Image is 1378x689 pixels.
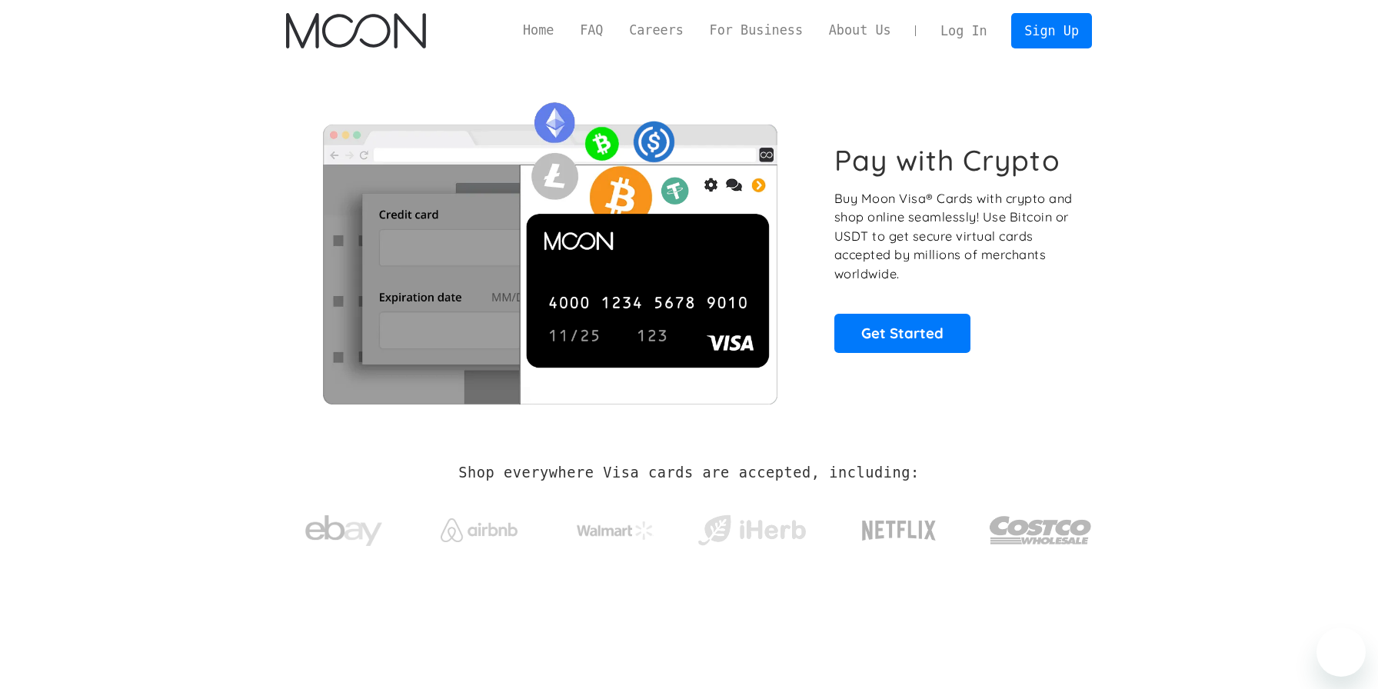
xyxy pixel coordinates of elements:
img: Moon Logo [286,13,425,48]
a: Netflix [830,496,968,558]
a: Walmart [558,506,673,548]
h1: Pay with Crypto [834,143,1060,178]
img: iHerb [694,511,809,551]
a: Log In [927,14,1000,48]
a: Careers [616,21,696,40]
a: FAQ [567,21,616,40]
img: ebay [305,507,382,555]
img: Moon Cards let you spend your crypto anywhere Visa is accepted. [286,92,813,404]
a: Get Started [834,314,970,352]
img: Netflix [860,511,937,550]
a: About Us [816,21,904,40]
a: Costco [989,486,1092,567]
a: For Business [697,21,816,40]
img: Walmart [577,521,654,540]
img: Airbnb [441,518,518,542]
a: Home [510,21,567,40]
p: Buy Moon Visa® Cards with crypto and shop online seamlessly! Use Bitcoin or USDT to get secure vi... [834,189,1075,284]
h2: Shop everywhere Visa cards are accepted, including: [458,464,919,481]
a: iHerb [694,495,809,558]
a: Sign Up [1011,13,1091,48]
a: ebay [286,491,401,563]
img: Costco [989,501,1092,559]
iframe: Button to launch messaging window [1316,627,1366,677]
a: Airbnb [422,503,537,550]
a: home [286,13,425,48]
